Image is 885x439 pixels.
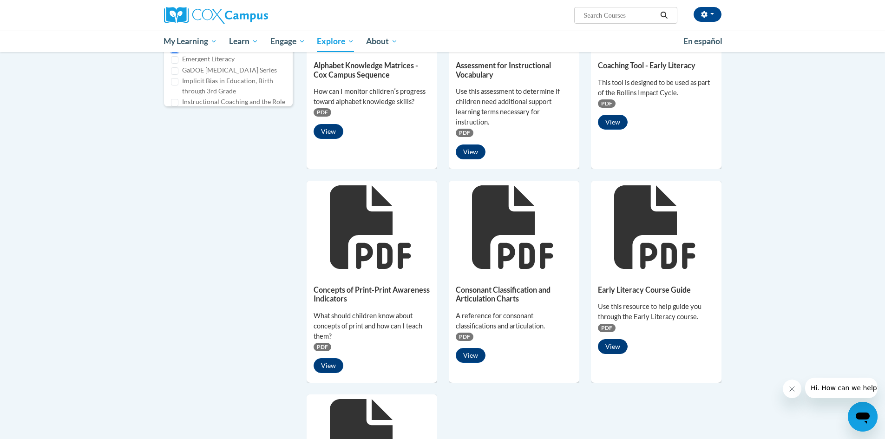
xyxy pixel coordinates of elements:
[164,36,217,47] span: My Learning
[314,86,430,107] div: How can I monitor childrenʹs progress toward alphabet knowledge skills?
[229,36,258,47] span: Learn
[314,108,331,117] span: PDF
[456,333,473,341] span: PDF
[677,32,728,51] a: En español
[805,378,878,398] iframe: Message from company
[456,129,473,137] span: PDF
[783,380,801,398] iframe: Close message
[657,10,671,21] button: Search
[848,402,878,432] iframe: Button to launch messaging window
[164,7,268,24] img: Cox Campus
[182,54,235,64] label: Emergent Literacy
[314,311,430,341] div: What should children know about concepts of print and how can I teach them?
[598,339,628,354] button: View
[270,36,305,47] span: Engage
[314,358,343,373] button: View
[598,61,715,70] h5: Coaching Tool - Early Literacy
[360,31,404,52] a: About
[683,36,722,46] span: En español
[598,285,715,294] h5: Early Literacy Course Guide
[158,31,223,52] a: My Learning
[456,311,572,331] div: A reference for consonant classifications and articulation.
[694,7,721,22] button: Account Settings
[598,324,616,332] span: PDF
[456,86,572,127] div: Use this assessment to determine if children need additional support learning terms necessary for...
[598,78,715,98] div: This tool is designed to be used as part of the Rollins Impact Cycle.
[598,99,616,108] span: PDF
[264,31,311,52] a: Engage
[182,76,286,96] label: Implicit Bias in Education, Birth through 3rd Grade
[311,31,360,52] a: Explore
[223,31,264,52] a: Learn
[456,144,485,159] button: View
[598,301,715,322] div: Use this resource to help guide you through the Early Literacy course.
[182,65,277,75] label: GaDOE [MEDICAL_DATA] Series
[456,348,485,363] button: View
[456,285,572,303] h5: Consonant Classification and Articulation Charts
[598,115,628,130] button: View
[182,97,286,117] label: Instructional Coaching and the Role of Leaders
[456,61,572,79] h5: Assessment for Instructional Vocabulary
[583,10,657,21] input: Search Courses
[366,36,398,47] span: About
[317,36,354,47] span: Explore
[314,343,331,351] span: PDF
[314,285,430,303] h5: Concepts of Print-Print Awareness Indicators
[150,31,735,52] div: Main menu
[314,61,430,79] h5: Alphabet Knowledge Matrices - Cox Campus Sequence
[6,7,75,14] span: Hi. How can we help?
[314,124,343,139] button: View
[164,7,341,24] a: Cox Campus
